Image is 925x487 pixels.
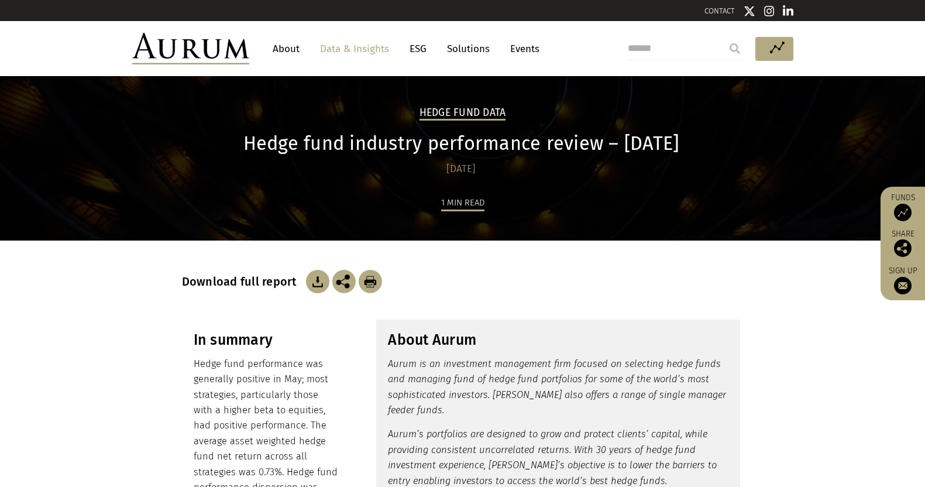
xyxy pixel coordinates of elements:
[194,331,339,349] h3: In summary
[504,38,539,60] a: Events
[894,239,912,257] img: Share this post
[388,428,717,486] em: Aurum’s portfolios are designed to grow and protect clients’ capital, while providing consistent ...
[359,270,382,293] img: Download Article
[388,331,728,349] h3: About Aurum
[744,5,755,17] img: Twitter icon
[267,38,305,60] a: About
[182,132,741,155] h1: Hedge fund industry performance review – [DATE]
[723,37,747,60] input: Submit
[182,161,741,177] div: [DATE]
[306,270,329,293] img: Download Article
[419,107,506,121] h2: Hedge Fund Data
[182,275,303,289] h3: Download full report
[404,38,432,60] a: ESG
[886,193,919,221] a: Funds
[783,5,793,17] img: Linkedin icon
[314,38,395,60] a: Data & Insights
[704,6,735,15] a: CONTACT
[332,270,356,293] img: Share this post
[886,230,919,257] div: Share
[894,277,912,294] img: Sign up to our newsletter
[886,266,919,294] a: Sign up
[441,38,496,60] a: Solutions
[441,196,484,211] div: 1 min read
[388,358,726,416] em: Aurum is an investment management firm focused on selecting hedge funds and managing fund of hedg...
[894,204,912,221] img: Access Funds
[132,33,249,64] img: Aurum
[764,5,775,17] img: Instagram icon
